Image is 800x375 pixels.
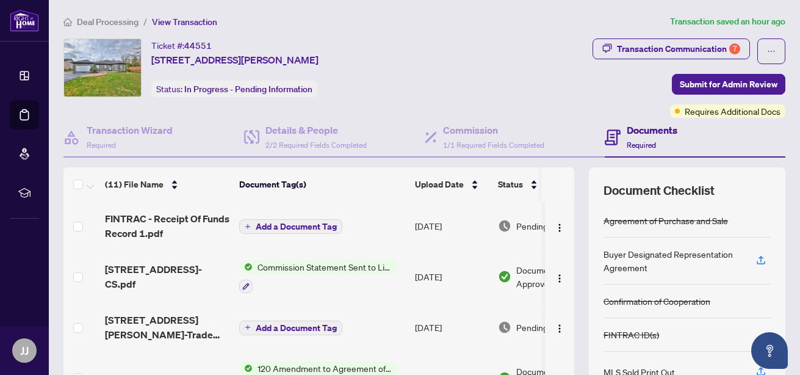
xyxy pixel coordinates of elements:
div: 7 [729,43,740,54]
span: 120 Amendment to Agreement of Purchase and Sale [253,362,397,375]
span: Pending Review [516,321,577,334]
th: Document Tag(s) [234,167,410,202]
img: Status Icon [239,362,253,375]
img: Document Status [498,270,511,283]
span: Submit for Admin Review [680,75,777,94]
span: 1/1 Required Fields Completed [443,140,544,150]
h4: Documents [627,123,677,137]
span: FINTRAC - Receipt Of Funds Record 1.pdf [105,211,229,241]
button: Logo [550,318,569,337]
div: Ticket #: [151,38,212,53]
span: View Transaction [152,16,217,27]
span: JJ [20,342,29,359]
th: (11) File Name [100,167,234,202]
div: Status: [151,81,317,97]
img: logo [10,9,39,32]
div: Confirmation of Cooperation [604,294,710,308]
div: FINTRAC ID(s) [604,328,659,341]
img: Document Status [498,321,511,334]
span: Upload Date [415,178,464,191]
span: ellipsis [767,47,776,56]
button: Add a Document Tag [239,321,342,335]
span: Add a Document Tag [256,222,337,231]
img: Logo [555,324,564,333]
h4: Commission [443,123,544,137]
span: Required [627,140,656,150]
img: Status Icon [239,260,253,274]
span: 44551 [184,40,212,51]
span: Required [87,140,116,150]
button: Logo [550,216,569,236]
img: Logo [555,223,564,233]
span: [STREET_ADDRESS][PERSON_NAME] [151,53,319,67]
h4: Transaction Wizard [87,123,173,137]
td: [DATE] [410,303,493,352]
button: Logo [550,267,569,286]
span: Deal Processing [77,16,139,27]
span: Document Approved [516,263,592,290]
span: Commission Statement Sent to Listing Brokerage [253,260,397,274]
th: Status [493,167,597,202]
span: Add a Document Tag [256,324,337,332]
th: Upload Date [410,167,493,202]
button: Submit for Admin Review [672,74,785,95]
img: Logo [555,274,564,283]
span: home [63,18,72,26]
button: Open asap [751,332,788,369]
span: 2/2 Required Fields Completed [265,140,367,150]
button: Transaction Communication7 [593,38,750,59]
span: Pending Review [516,219,577,233]
h4: Details & People [265,123,367,137]
div: Buyer Designated Representation Agreement [604,247,741,274]
button: Status IconCommission Statement Sent to Listing Brokerage [239,260,397,293]
span: plus [245,224,251,230]
div: Agreement of Purchase and Sale [604,214,728,227]
span: [STREET_ADDRESS]-CS.pdf [105,262,229,291]
span: Status [498,178,523,191]
span: [STREET_ADDRESS][PERSON_NAME]-Trade sheet-[PERSON_NAME] to review.pdf [105,313,229,342]
img: IMG-X12207247_1.jpg [64,39,141,96]
span: In Progress - Pending Information [184,84,312,95]
span: plus [245,324,251,330]
span: Requires Additional Docs [685,104,780,118]
button: Add a Document Tag [239,219,342,234]
li: / [143,15,147,29]
td: [DATE] [410,202,493,250]
span: Document Checklist [604,182,715,199]
img: Document Status [498,219,511,233]
td: [DATE] [410,250,493,303]
div: Transaction Communication [617,39,740,59]
span: (11) File Name [105,178,164,191]
button: Add a Document Tag [239,319,342,335]
article: Transaction saved an hour ago [670,15,785,29]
